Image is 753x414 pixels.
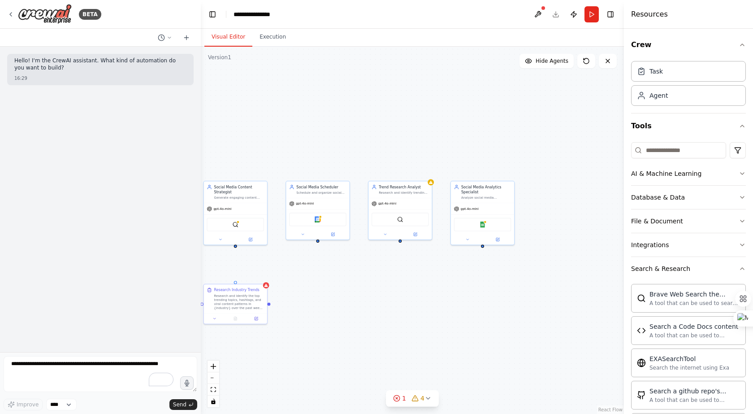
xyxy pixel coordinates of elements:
[236,236,265,243] button: Open in side panel
[208,372,219,384] button: zoom out
[378,202,396,206] span: gpt-4o-mini
[631,264,690,273] div: Search & Research
[480,222,486,228] img: Google Sheets
[379,191,428,195] div: Research and identify trending topics, hashtags, and content opportunities in {industry} to infor...
[461,207,479,211] span: gpt-4o-mini
[450,181,515,245] div: Social Media Analytics SpecialistAnalyze social media engagement metrics, performance data, and a...
[204,28,252,47] button: Visual Editor
[631,186,746,209] button: Database & Data
[79,9,101,20] div: BETA
[203,181,268,245] div: Social Media Content StrategistGenerate engaging content ideas and optimize posting schedules for...
[252,28,293,47] button: Execution
[214,184,264,195] div: Social Media Content Strategist
[4,399,43,410] button: Improve
[631,113,746,139] button: Tools
[649,322,740,331] div: Search a Code Docs content
[483,236,512,243] button: Open in side panel
[401,231,430,238] button: Open in side panel
[649,300,740,307] div: A tool that can be used to search the internet with a search_query.
[213,207,231,211] span: gpt-4o-mini
[14,57,186,71] p: Hello! I'm the CrewAI assistant. What kind of automation do you want to build?
[379,184,428,189] div: Trend Research Analyst
[631,193,685,202] div: Database & Data
[296,191,346,195] div: Schedule and organize social media posts across multiple platforms for {company_name} using calen...
[649,364,729,371] div: Search the internet using Exa
[402,394,406,403] span: 1
[234,10,278,19] nav: breadcrumb
[208,361,219,372] button: zoom in
[14,75,186,82] div: 16:29
[4,356,197,392] textarea: To enrich screen reader interactions, please activate Accessibility in Grammarly extension settings
[649,387,740,396] div: Search a github repo's content
[318,231,347,238] button: Open in side panel
[637,358,646,367] img: EXASearchTool
[208,384,219,396] button: fit view
[637,294,646,303] img: BraveSearchTool
[296,202,314,206] span: gpt-4o-mini
[206,8,219,21] button: Hide left sidebar
[214,294,264,310] div: Research and identify the top trending topics, hashtags, and viral content patterns in {industry}...
[637,326,646,335] img: CodeDocsSearchTool
[173,401,186,408] span: Send
[461,196,511,200] div: Analyze social media engagement metrics, performance data, and audience insights for {company_nam...
[631,217,683,226] div: File & Document
[649,290,740,299] div: Brave Web Search the internet
[232,222,238,228] img: BraveSearchTool
[598,407,623,412] a: React Flow attribution
[214,288,260,292] div: Research Industry Trends
[180,376,194,390] button: Click to speak your automation idea
[203,284,268,324] div: Research Industry TrendsResearch and identify the top trending topics, hashtags, and viral conten...
[179,32,194,43] button: Start a new chat
[631,162,746,185] button: AI & Machine Learning
[649,332,740,339] div: A tool that can be used to semantic search a query from a Code Docs content.
[296,184,346,189] div: Social Media Scheduler
[649,67,663,76] div: Task
[247,315,265,322] button: Open in side panel
[631,233,746,257] button: Integrations
[154,32,176,43] button: Switch to previous chat
[631,240,669,249] div: Integrations
[208,54,231,61] div: Version 1
[17,401,39,408] span: Improve
[397,216,403,222] img: SerperDevTool
[169,399,197,410] button: Send
[315,216,321,222] img: Google Calendar
[604,8,617,21] button: Hide right sidebar
[536,57,568,65] span: Hide Agents
[631,257,746,280] button: Search & Research
[208,361,219,407] div: React Flow controls
[649,397,740,404] div: A tool that can be used to semantic search a query from a github repo's content. This is not the ...
[214,196,264,200] div: Generate engaging content ideas and optimize posting schedules for {industry} across multiple soc...
[519,54,574,68] button: Hide Agents
[225,315,247,322] button: No output available
[631,32,746,57] button: Crew
[631,9,668,20] h4: Resources
[649,91,668,100] div: Agent
[286,181,350,240] div: Social Media SchedulerSchedule and organize social media posts across multiple platforms for {com...
[18,4,72,24] img: Logo
[637,391,646,400] img: GithubSearchTool
[631,209,746,233] button: File & Document
[420,394,424,403] span: 4
[208,396,219,407] button: toggle interactivity
[386,390,439,407] button: 14
[631,169,701,178] div: AI & Machine Learning
[461,184,511,195] div: Social Media Analytics Specialist
[368,181,433,240] div: Trend Research AnalystResearch and identify trending topics, hashtags, and content opportunities ...
[631,57,746,113] div: Crew
[649,354,729,363] div: EXASearchTool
